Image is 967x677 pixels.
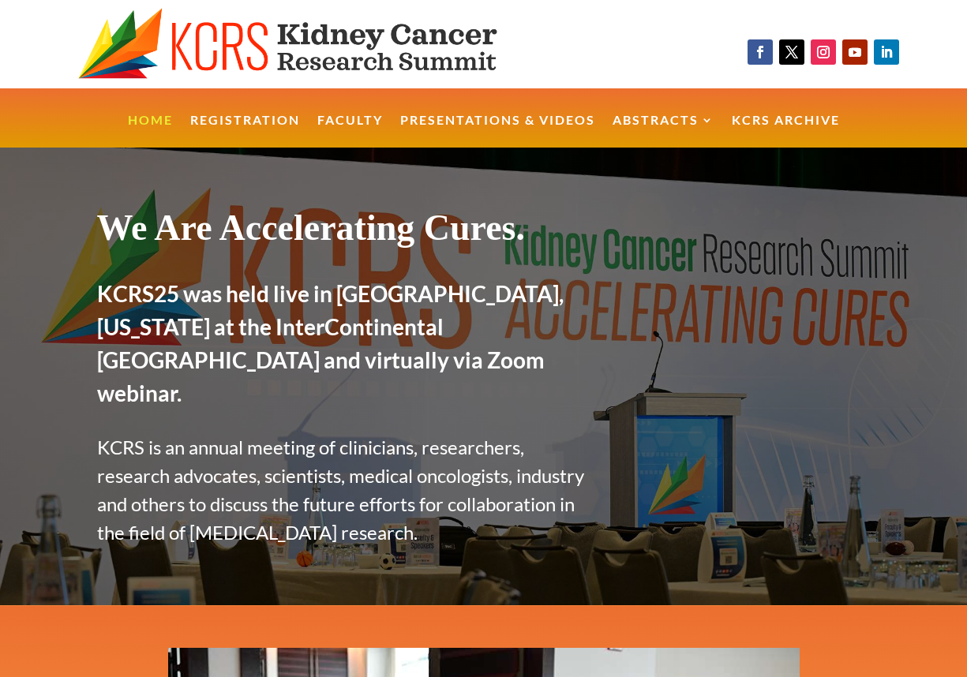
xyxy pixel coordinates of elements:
[97,206,598,257] h1: We Are Accelerating Cures.
[190,114,300,148] a: Registration
[97,277,598,417] h2: KCRS25 was held live in [GEOGRAPHIC_DATA], [US_STATE] at the InterContinental [GEOGRAPHIC_DATA] a...
[779,39,804,65] a: Follow on X
[842,39,868,65] a: Follow on Youtube
[748,39,773,65] a: Follow on Facebook
[613,114,714,148] a: Abstracts
[97,433,598,547] p: KCRS is an annual meeting of clinicians, researchers, research advocates, scientists, medical onc...
[128,114,173,148] a: Home
[874,39,899,65] a: Follow on LinkedIn
[732,114,840,148] a: KCRS Archive
[811,39,836,65] a: Follow on Instagram
[400,114,595,148] a: Presentations & Videos
[317,114,383,148] a: Faculty
[78,8,549,80] img: KCRS generic logo wide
